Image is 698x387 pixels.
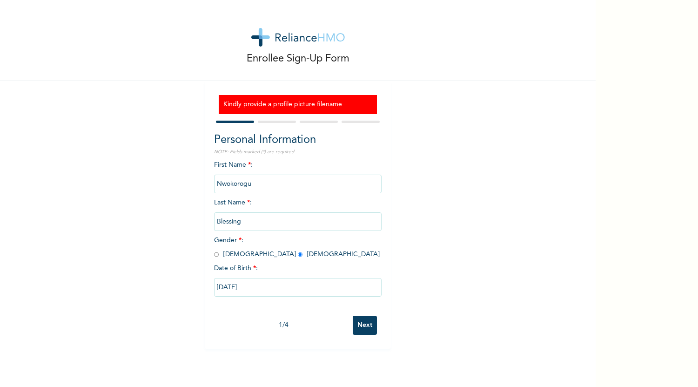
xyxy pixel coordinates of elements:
input: Enter your first name [214,175,382,193]
input: Next [353,316,377,335]
h2: Personal Information [214,132,382,149]
input: Enter your last name [214,212,382,231]
span: Last Name : [214,199,382,225]
span: Gender : [DEMOGRAPHIC_DATA] [DEMOGRAPHIC_DATA] [214,237,380,258]
span: Date of Birth : [214,264,258,273]
div: 1 / 4 [214,320,353,330]
p: Enrollee Sign-Up Form [247,51,349,67]
input: DD-MM-YYYY [214,278,382,297]
h3: Kindly provide a profile picture filename [223,100,372,109]
p: NOTE: Fields marked (*) are required [214,149,382,156]
img: logo [251,28,345,47]
span: First Name : [214,162,382,187]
